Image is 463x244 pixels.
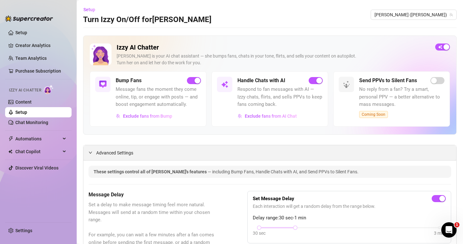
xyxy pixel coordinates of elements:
[237,111,297,121] button: Exclude fans from AI Chat
[83,15,212,25] h3: Turn Izzy On/Off for [PERSON_NAME]
[83,4,100,15] button: Setup
[116,114,120,118] img: svg%3e
[221,81,228,88] img: svg%3e
[8,136,13,141] span: thunderbolt
[8,149,12,154] img: Chat Copilot
[89,191,215,199] h5: Message Delay
[253,196,294,201] strong: Set Message Delay
[15,134,61,144] span: Automations
[117,53,430,66] div: [PERSON_NAME] is your AI chat assistant — she bumps fans, chats in your tone, flirts, and sells y...
[449,13,453,17] span: team
[89,149,96,156] div: expanded
[116,111,173,121] button: Exclude fans from Bump
[15,30,27,35] a: Setup
[343,81,350,88] img: svg%3e
[15,165,58,170] a: Discover Viral Videos
[15,110,27,115] a: Setup
[15,68,61,74] a: Purchase Subscription
[208,169,359,174] span: — including Bump Fans, Handle Chats with AI, and Send PPVs to Silent Fans.
[123,114,172,119] span: Exclude fans from Bump
[83,7,95,12] span: Setup
[238,114,242,118] img: svg%3e
[15,228,32,233] a: Settings
[237,77,285,84] h5: Handle Chats with AI
[116,86,201,108] span: Message fans the moment they come online, tip, or engage with posts — and boost engagement automa...
[117,43,430,51] h2: Izzy AI Chatter
[359,77,417,84] h5: Send PPVs to Silent Fans
[359,86,444,108] span: No reply from a fan? Try a smart, personal PPV — a better alternative to mass messages.
[253,203,446,210] span: Each interaction will get a random delay from the range below.
[90,43,112,65] img: Izzy AI Chatter
[116,77,142,84] h5: Bump Fans
[374,10,453,20] span: Ashley (ashleybellevip)
[94,169,208,174] span: These settings control all of [PERSON_NAME]'s features
[44,85,54,94] img: AI Chatter
[15,120,48,125] a: Chat Monitoring
[5,15,53,22] img: logo-BBDzfeDw.svg
[99,81,107,88] img: svg%3e
[89,151,92,154] span: expanded
[15,56,47,61] a: Team Analytics
[9,87,41,93] span: Izzy AI Chatter
[237,86,323,108] span: Respond to fan messages with AI — Izzy chats, flirts, and sells PPVs to keep fans coming back.
[15,40,66,51] a: Creator Analytics
[96,149,133,156] span: Advanced Settings
[253,230,266,237] div: 30 sec
[253,214,446,222] span: Delay range: 30 sec - 1 min
[359,111,388,118] span: Coming Soon
[15,146,61,157] span: Chat Copilot
[454,222,459,227] span: 1
[245,114,297,119] span: Exclude fans from AI Chat
[441,222,457,238] iframe: Intercom live chat
[434,230,445,237] div: 3 min
[15,99,32,105] a: Content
